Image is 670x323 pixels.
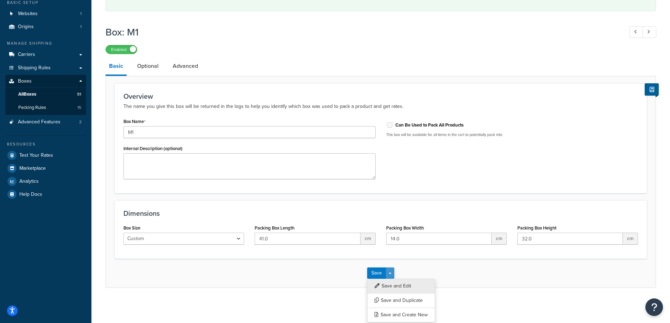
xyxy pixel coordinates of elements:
span: cm [492,233,507,245]
a: AllBoxes51 [5,88,86,101]
a: Basic [106,58,127,76]
a: Shipping Rules [5,62,86,75]
span: Packing Rules [18,105,46,111]
span: Websites [18,11,38,17]
li: Origins [5,20,86,33]
span: All Boxes [18,91,36,97]
span: 2 [79,119,82,125]
h3: Dimensions [123,209,638,217]
label: Box Name [123,119,146,124]
a: Origins1 [5,20,86,33]
a: Advanced [169,58,202,75]
li: Packing Rules [5,101,86,114]
button: Open Resource Center [645,298,663,316]
a: Previous Record [630,26,643,38]
button: Save [367,267,386,279]
button: Save and Duplicate [367,293,435,308]
span: Help Docs [19,192,42,198]
a: Optional [134,58,162,75]
span: Advanced Features [18,119,60,125]
a: Help Docs [5,188,86,201]
a: Analytics [5,175,86,188]
span: Marketplace [19,166,46,172]
button: Save and Create New [367,308,435,322]
span: cm [623,233,638,245]
a: Advanced Features2 [5,116,86,129]
li: Websites [5,7,86,20]
a: Marketplace [5,162,86,175]
li: Boxes [5,75,86,115]
a: Packing Rules15 [5,101,86,114]
button: Save and Edit [367,279,435,293]
p: The name you give this box will be returned in the logs to help you identify which box was used t... [123,102,638,111]
a: Websites1 [5,7,86,20]
a: Next Record [643,26,656,38]
button: Show Help Docs [645,83,659,96]
span: Origins [18,24,34,30]
label: Enabled [106,45,137,54]
p: This box will be available for all items in the cart to potentially pack into [386,132,638,137]
span: 15 [77,105,81,111]
label: Packing Box Height [517,225,556,231]
label: Packing Box Width [386,225,424,231]
span: Carriers [18,52,35,58]
span: cm [360,233,376,245]
span: Boxes [18,78,32,84]
label: Can Be Used to Pack All Products [395,122,464,128]
div: Manage Shipping [5,40,86,46]
label: Packing Box Length [255,225,294,231]
span: 1 [80,11,82,17]
label: Internal Description (optional) [123,146,183,151]
div: Resources [5,141,86,147]
a: Carriers [5,48,86,61]
span: Analytics [19,179,39,185]
label: Box Size [123,225,140,231]
span: 51 [77,91,81,97]
span: Test Your Rates [19,153,53,159]
a: Boxes [5,75,86,88]
li: Advanced Features [5,116,86,129]
a: Test Your Rates [5,149,86,162]
h3: Overview [123,92,638,100]
input: This option can't be selected because the box is assigned to a dimensional rule [386,122,393,128]
span: Shipping Rules [18,65,51,71]
span: 1 [80,24,82,30]
h1: Box: M1 [106,25,617,39]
